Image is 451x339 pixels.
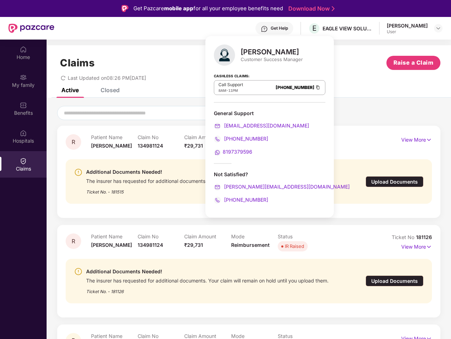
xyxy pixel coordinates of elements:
p: Claim No [138,333,184,339]
span: 134981124 [138,242,163,248]
img: svg+xml;base64,PHN2ZyB3aWR0aD0iMjAiIGhlaWdodD0iMjAiIHZpZXdCb3g9IjAgMCAyMCAyMCIgZmlsbD0ibm9uZSIgeG... [20,74,27,81]
p: Patient Name [91,134,138,140]
span: ₹29,731 [184,143,203,149]
p: Mode [231,134,278,140]
p: Mode [231,233,278,239]
div: [PERSON_NAME] [387,22,428,29]
p: View More [401,134,432,144]
img: svg+xml;base64,PHN2ZyBpZD0iSG9zcGl0YWxzIiB4bWxucz0iaHR0cDovL3d3dy53My5vcmcvMjAwMC9zdmciIHdpZHRoPS... [20,130,27,137]
div: Upload Documents [366,176,423,187]
div: Get Pazcare for all your employee benefits need [133,4,283,13]
div: Ticket No. - 181515 [86,184,329,195]
div: Upload Documents [366,275,423,286]
img: Logo [121,5,128,12]
span: 181126 [416,234,432,240]
strong: mobile app [164,5,193,12]
p: Mode [231,333,278,339]
img: svg+xml;base64,PHN2ZyBpZD0iU2VhcmNoLTMyeDMyIiB4bWxucz0iaHR0cDovL3d3dy53My5vcmcvMjAwMC9zdmciIHdpZH... [222,110,228,116]
img: svg+xml;base64,PHN2ZyBpZD0iSG9tZSIgeG1sbnM9Imh0dHA6Ly93d3cudzMub3JnLzIwMDAvc3ZnIiB3aWR0aD0iMjAiIG... [20,46,27,53]
div: The insurer has requested for additional documents. Your claim will remain on hold until you uplo... [86,176,329,184]
p: Status [278,233,324,239]
img: New Pazcare Logo [8,24,54,33]
div: The insurer has requested for additional documents. Your claim will remain on hold until you uplo... [86,276,329,284]
img: svg+xml;base64,PHN2ZyBpZD0iRHJvcGRvd24tMzJ4MzIiIHhtbG5zPSJodHRwOi8vd3d3LnczLm9yZy8yMDAwL3N2ZyIgd2... [435,25,441,31]
p: Claim No [138,233,184,239]
span: Ticket No [392,234,416,240]
p: Claim Amount [184,134,231,140]
img: svg+xml;base64,PHN2ZyBpZD0iSGVscC0zMngzMiIgeG1sbnM9Imh0dHA6Ly93d3cudzMub3JnLzIwMDAvc3ZnIiB3aWR0aD... [261,25,268,32]
span: [PERSON_NAME] [91,242,132,248]
div: IR Raised [285,243,304,250]
div: Additional Documents Needed! [86,267,329,276]
div: Ticket No. - 181126 [86,284,329,295]
p: Claim Amount [184,233,231,239]
span: 134981124 [138,143,163,149]
p: Claim Amount [184,333,231,339]
span: [PERSON_NAME] [91,143,132,149]
img: svg+xml;base64,PHN2ZyB4bWxucz0iaHR0cDovL3d3dy53My5vcmcvMjAwMC9zdmciIHdpZHRoPSIxNyIgaGVpZ2h0PSIxNy... [426,243,432,251]
span: E [312,24,317,32]
img: svg+xml;base64,PHN2ZyBpZD0iQ2xhaW0iIHhtbG5zPSJodHRwOi8vd3d3LnczLm9yZy8yMDAwL3N2ZyIgd2lkdGg9IjIwIi... [20,157,27,165]
p: View More [401,241,432,251]
div: Additional Documents Needed! [86,168,329,176]
p: Status [278,333,324,339]
h1: Claims [60,57,95,69]
p: Patient Name [91,233,138,239]
div: User [387,29,428,35]
span: Last Updated on 08:26 PM[DATE] [68,75,146,81]
button: Raise a Claim [386,56,440,70]
p: Claim No [138,134,184,140]
img: svg+xml;base64,PHN2ZyB4bWxucz0iaHR0cDovL3d3dy53My5vcmcvMjAwMC9zdmciIHdpZHRoPSIxNyIgaGVpZ2h0PSIxNy... [426,136,432,144]
div: IR Raised [285,143,304,150]
img: svg+xml;base64,PHN2ZyBpZD0iV2FybmluZ18tXzI0eDI0IiBkYXRhLW5hbWU9Ildhcm5pbmcgLSAyNHgyNCIgeG1sbnM9Im... [74,168,83,177]
div: Get Help [271,25,288,31]
p: Status [278,134,324,140]
img: Stroke [332,5,335,12]
span: redo [61,75,66,81]
span: Reimbursement [231,242,270,248]
span: ₹29,731 [184,242,203,248]
img: svg+xml;base64,PHN2ZyBpZD0iV2FybmluZ18tXzI0eDI0IiBkYXRhLW5hbWU9Ildhcm5pbmcgLSAyNHgyNCIgeG1sbnM9Im... [74,267,83,276]
img: svg+xml;base64,PHN2ZyBpZD0iQmVuZWZpdHMiIHhtbG5zPSJodHRwOi8vd3d3LnczLm9yZy8yMDAwL3N2ZyIgd2lkdGg9Ij... [20,102,27,109]
span: R [72,139,75,145]
div: Active [61,87,79,94]
span: Raise a Claim [393,58,434,67]
span: Reimbursement [231,143,270,149]
a: Download Now [288,5,332,12]
p: Patient Name [91,333,138,339]
div: EAGLE VIEW SOLUTIONS PRIVATE LIMITED [323,25,372,32]
span: R [72,238,75,244]
div: Closed [101,87,120,94]
img: Clipboard Icon [315,84,321,90]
